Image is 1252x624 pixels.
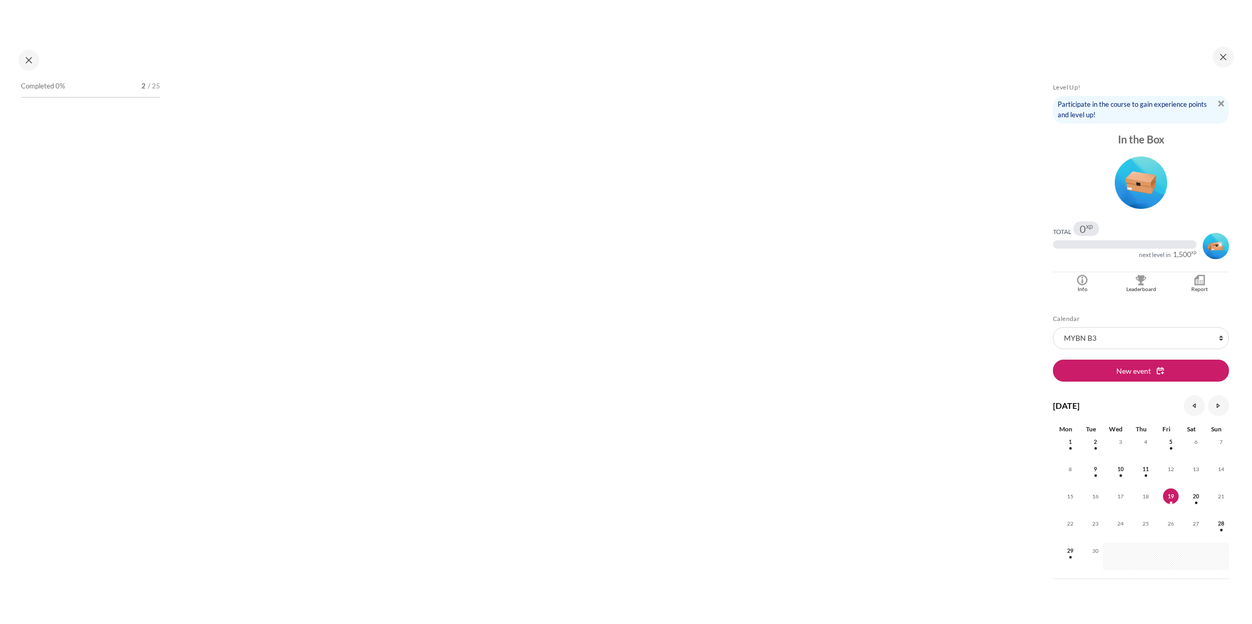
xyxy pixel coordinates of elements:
span: xp [1191,251,1196,254]
img: Dismiss notice [1218,101,1224,107]
span: 18 [1138,488,1154,504]
a: Saturday, 20 September events [1188,493,1204,499]
td: Today [1154,488,1179,516]
div: Report [1173,285,1226,294]
span: 4 [1138,434,1154,450]
a: Leaderboard [1112,272,1170,294]
span: 13 [1188,461,1204,477]
a: Report [1170,272,1229,294]
span: Wed [1109,425,1123,433]
span: 5 [1163,434,1179,450]
span: 2 [141,81,146,92]
span: 12 [1163,461,1179,477]
span: Mon [1059,425,1072,433]
span: 26 [1163,516,1179,531]
h5: Calendar [1053,315,1229,323]
a: Tuesday, 9 September events [1088,466,1103,472]
div: Info [1056,285,1109,294]
div: Total [1053,228,1071,236]
span: Fri [1162,425,1170,433]
span: 19 [1163,488,1179,504]
span: / 25 [148,81,160,92]
span: New event [1116,365,1151,376]
span: Sat [1187,425,1196,433]
span: 20 [1188,488,1204,504]
span: 28 [1213,516,1229,531]
span: 1 [1062,434,1078,450]
span: Thu [1136,425,1147,433]
span: 9 [1088,461,1103,477]
span: 6 [1188,434,1204,450]
a: Info [1053,272,1112,294]
span: 15 [1062,488,1078,504]
span: 1,500 [1173,251,1191,258]
span: 25 [1138,516,1154,531]
a: Wednesday, 10 September events [1113,466,1128,472]
span: Tue [1086,425,1096,433]
span: 29 [1062,543,1078,559]
button: New event [1053,360,1229,382]
span: 11 [1138,461,1154,477]
span: 30 [1088,543,1103,559]
span: 10 [1113,461,1128,477]
a: Completed 0% 2 / 25 [21,79,160,108]
span: 7 [1213,434,1229,450]
span: 27 [1188,516,1204,531]
div: next level in [1139,251,1171,259]
div: 0 [1080,224,1093,234]
img: Level #2 [1203,233,1229,259]
span: 3 [1113,434,1128,450]
a: Thursday, 11 September events [1138,466,1154,472]
h5: Level Up! [1053,83,1229,92]
span: xp [1086,224,1093,228]
a: Dismiss notice [1218,98,1224,107]
div: Level #1 [1053,153,1229,209]
span: Completed 0% [21,81,65,92]
span: 2 [1088,434,1103,450]
span: 0 [1080,224,1086,234]
img: Level #1 [1115,157,1167,209]
div: Leaderboard [1114,285,1168,294]
span: 16 [1088,488,1103,504]
span: 24 [1113,516,1128,531]
h4: [DATE] [1053,399,1080,412]
span: 23 [1088,516,1103,531]
div: In the Box [1053,132,1229,147]
span: Sun [1211,425,1222,433]
a: Tuesday, 2 September events [1088,439,1103,445]
span: 14 [1213,461,1229,477]
a: Today Friday, 19 September [1163,493,1179,499]
div: Participate in the course to gain experience points and level up! [1053,96,1229,124]
span: 17 [1113,488,1128,504]
span: 21 [1213,488,1229,504]
a: Monday, 29 September events [1062,548,1078,554]
span: 22 [1062,516,1078,531]
a: Friday, 5 September events [1163,439,1179,445]
span: 8 [1062,461,1078,477]
div: Level #2 [1203,231,1229,259]
a: Sunday, 28 September events [1213,520,1229,527]
a: Monday, 1 September events [1062,439,1078,445]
